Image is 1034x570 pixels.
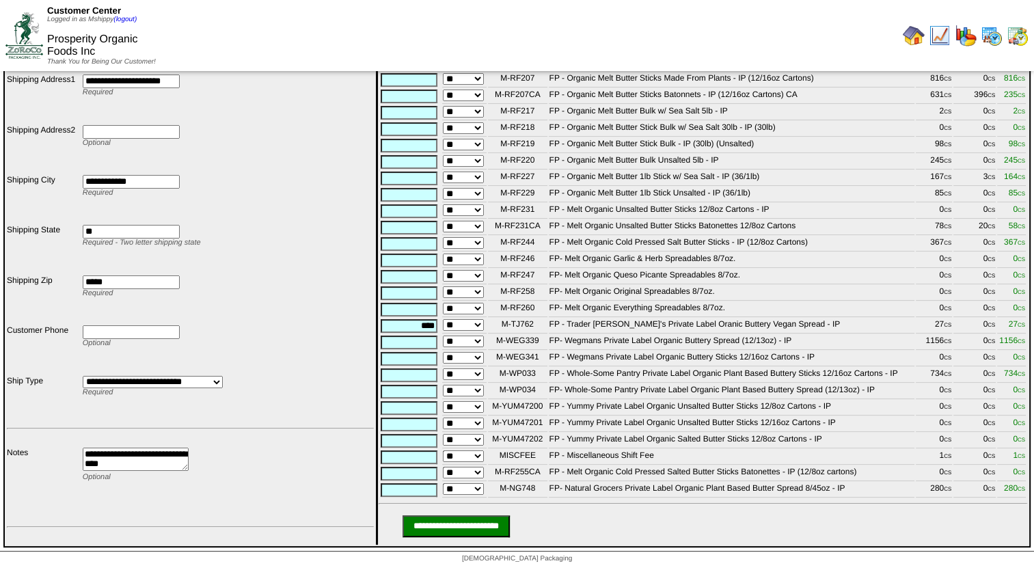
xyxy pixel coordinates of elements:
[549,138,915,153] td: FP - Organic Melt Butter Stick Bulk - IP (30lb) (Unsalted)
[988,109,995,115] span: CS
[953,253,996,268] td: 0
[988,240,995,246] span: CS
[988,191,995,197] span: CS
[953,335,996,350] td: 0
[488,187,547,202] td: M-RF229
[488,417,547,432] td: M-YUM47201
[916,318,952,334] td: 27
[988,388,995,394] span: CS
[953,384,996,399] td: 0
[549,417,915,432] td: FP - Yummy Private Label Organic Unsalted Butter Sticks 12/16oz Cartons - IP
[953,302,996,317] td: 0
[549,122,915,137] td: FP - Organic Melt Butter Stick Bulk w/ Sea Salt 30lb - IP (30lb)
[944,404,951,410] span: CS
[1018,388,1025,394] span: CS
[83,88,113,96] span: Required
[1009,139,1025,148] span: 98
[988,174,995,180] span: CS
[1013,286,1025,296] span: 0
[549,302,915,317] td: FP- Melt Organic Everything Spreadables 8/7oz.
[988,92,995,98] span: CS
[488,433,547,448] td: M-YUM47202
[6,124,81,173] td: Shipping Address2
[916,187,952,202] td: 85
[1018,125,1025,131] span: CS
[988,141,995,148] span: CS
[944,388,951,394] span: CS
[1004,237,1025,247] span: 367
[1013,303,1025,312] span: 0
[944,76,951,82] span: CS
[944,92,951,98] span: CS
[488,89,547,104] td: M-RF207CA
[916,72,952,87] td: 816
[549,204,915,219] td: FP - Melt Organic Unsalted Butter Sticks 12/8oz Cartons - IP
[953,433,996,448] td: 0
[1018,437,1025,443] span: CS
[953,204,996,219] td: 0
[488,171,547,186] td: M-RF227
[83,239,201,247] span: Required - Two letter shipping state
[916,204,952,219] td: 0
[1004,73,1025,83] span: 816
[916,401,952,416] td: 0
[953,187,996,202] td: 0
[47,58,156,66] span: Thank You for Being Our Customer!
[1018,223,1025,230] span: CS
[549,89,915,104] td: FP - Organic Melt Butter Sticks Batonnets - IP (12/16oz Cartons) CA
[488,253,547,268] td: M-RF246
[944,207,951,213] span: CS
[944,355,951,361] span: CS
[953,105,996,120] td: 0
[6,174,81,223] td: Shipping City
[83,473,111,481] span: Optional
[988,355,995,361] span: CS
[1009,319,1025,329] span: 27
[1018,92,1025,98] span: CS
[549,105,915,120] td: FP - Organic Melt Butter Bulk w/ Sea Salt 5lb - IP
[1013,352,1025,362] span: 0
[953,154,996,169] td: 0
[953,220,996,235] td: 20
[83,339,111,347] span: Optional
[549,450,915,465] td: FP - Miscellaneous Shift Fee
[988,470,995,476] span: CS
[1007,25,1029,46] img: calendarinout.gif
[462,555,572,562] span: [DEMOGRAPHIC_DATA] Packaging
[953,417,996,432] td: 0
[488,401,547,416] td: M-YUM47200
[488,122,547,137] td: M-RF218
[916,122,952,137] td: 0
[488,318,547,334] td: M-TJ762
[916,236,952,252] td: 367
[929,25,951,46] img: line_graph.gif
[944,273,951,279] span: CS
[1004,172,1025,181] span: 164
[916,368,952,383] td: 734
[903,25,925,46] img: home.gif
[1018,174,1025,180] span: CS
[916,483,952,498] td: 280
[1018,289,1025,295] span: CS
[488,154,547,169] td: M-RF220
[916,220,952,235] td: 78
[488,269,547,284] td: M-RF247
[944,141,951,148] span: CS
[988,223,995,230] span: CS
[1018,355,1025,361] span: CS
[953,122,996,137] td: 0
[916,253,952,268] td: 0
[953,171,996,186] td: 3
[1009,221,1025,230] span: 58
[549,72,915,87] td: FP - Organic Melt Butter Sticks Made From Plants - IP (12/16oz Cartons)
[549,187,915,202] td: FP - Organic Melt Butter 1lb Stick Unsalted - IP (36/1lb)
[999,336,1025,345] span: 1156
[1018,338,1025,344] span: CS
[549,220,915,235] td: FP - Melt Organic Unsalted Butter Sticks Batonettes 12/8oz Cartons
[944,256,951,262] span: CS
[1018,76,1025,82] span: CS
[953,72,996,87] td: 0
[1018,158,1025,164] span: CS
[488,236,547,252] td: M-RF244
[953,466,996,481] td: 0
